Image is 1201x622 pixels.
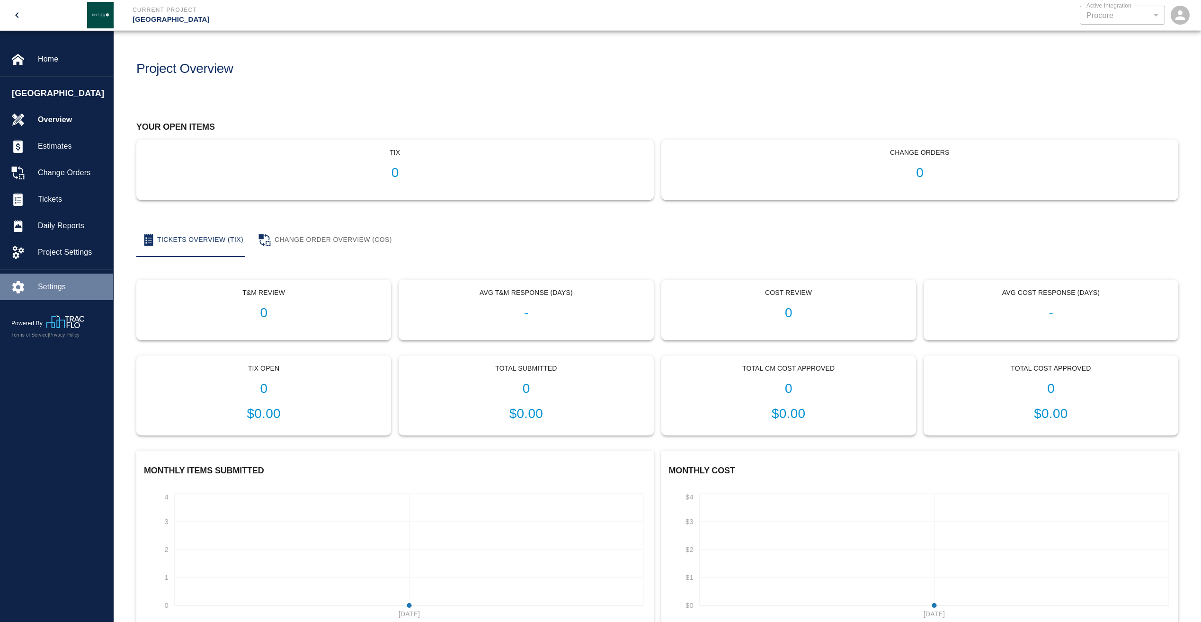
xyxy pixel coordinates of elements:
label: Active Integration [1086,1,1131,9]
span: Project Settings [38,247,106,258]
h1: - [407,305,645,321]
h1: 0 [144,381,383,397]
tspan: $1 [685,573,694,581]
p: $0.00 [932,404,1170,424]
tspan: [DATE] [399,610,420,618]
tspan: 2 [165,545,169,553]
p: Current Project [133,6,652,14]
button: open drawer [6,4,28,27]
tspan: 1 [165,573,169,581]
tspan: $2 [685,545,694,553]
tspan: $4 [685,492,694,500]
h2: Your open items [136,122,1178,133]
span: Change Orders [38,167,106,178]
span: Tickets [38,194,106,205]
p: $0.00 [144,404,383,424]
p: $0.00 [407,404,645,424]
p: $0.00 [669,404,908,424]
p: T&M Review [144,288,383,298]
h1: 0 [669,165,1171,181]
p: Total CM Cost Approved [669,364,908,373]
p: Change Orders [669,148,1171,158]
h1: 0 [669,305,908,321]
iframe: Chat Widget [1154,577,1201,622]
p: Total Submitted [407,364,645,373]
p: Tix Open [144,364,383,373]
div: Procore [1086,10,1158,21]
span: Daily Reports [38,220,106,231]
h2: Monthly Items Submitted [144,466,646,476]
span: Settings [38,281,106,293]
span: [GEOGRAPHIC_DATA] [12,87,108,100]
button: Tickets Overview (TIX) [136,223,251,257]
span: | [48,332,49,338]
h2: Monthly Cost [669,466,1171,476]
h1: 0 [669,381,908,397]
p: Cost Review [669,288,908,298]
tspan: $0 [685,601,694,609]
tspan: 0 [165,601,169,609]
p: Avg T&M Response (Days) [407,288,645,298]
a: Terms of Service [11,332,48,338]
h1: - [932,305,1170,321]
tspan: 4 [165,492,169,500]
span: Overview [38,114,106,125]
h1: 0 [144,165,646,181]
h1: Project Overview [136,61,233,77]
tspan: $3 [685,517,694,525]
span: Home [38,53,106,65]
a: Privacy Policy [49,332,80,338]
p: Total Cost Approved [932,364,1170,373]
h1: 0 [932,381,1170,397]
p: Avg Cost Response (Days) [932,288,1170,298]
img: TracFlo [46,315,84,328]
tspan: 3 [165,517,169,525]
tspan: [DATE] [924,610,945,618]
p: tix [144,148,646,158]
button: Change Order Overview (COS) [251,223,400,257]
p: [GEOGRAPHIC_DATA] [133,14,652,25]
h1: 0 [407,381,645,397]
h1: 0 [144,305,383,321]
img: Janeiro Inc [87,2,114,28]
span: Estimates [38,141,106,152]
p: Powered By [11,319,46,328]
